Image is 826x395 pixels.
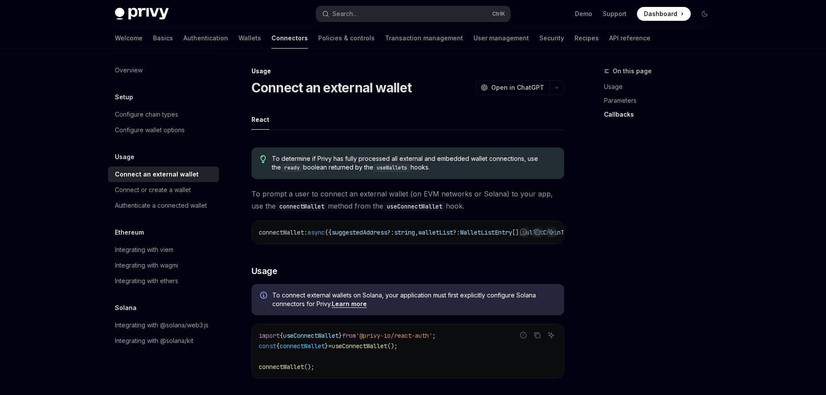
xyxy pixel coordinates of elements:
[259,332,280,340] span: import
[271,28,308,49] a: Connectors
[115,303,137,313] h5: Solana
[332,342,387,350] span: useConnectWallet
[183,28,228,49] a: Authentication
[259,342,276,350] span: const
[415,229,418,236] span: ,
[453,229,460,236] span: ?:
[115,28,143,49] a: Welcome
[307,229,325,236] span: async
[115,200,207,211] div: Authenticate a connected wallet
[698,7,712,21] button: Toggle dark mode
[604,108,718,121] a: Callbacks
[512,229,522,236] span: [],
[251,109,269,130] button: React
[545,226,557,238] button: Ask AI
[339,332,342,340] span: }
[272,154,555,172] span: To determine if Privy has fully processed all external and embedded wallet connections, use the b...
[115,65,143,75] div: Overview
[108,273,219,289] a: Integrating with ethers
[637,7,691,21] a: Dashboard
[108,242,219,258] a: Integrating with viem
[276,342,280,350] span: {
[518,330,529,341] button: Report incorrect code
[276,202,328,211] code: connectWallet
[115,8,169,20] img: dark logo
[280,342,325,350] span: connectWallet
[283,332,339,340] span: useConnectWallet
[491,83,544,92] span: Open in ChatGPT
[385,28,463,49] a: Transaction management
[325,342,328,350] span: }
[492,10,505,17] span: Ctrl K
[333,9,357,19] div: Search...
[115,185,191,195] div: Connect or create a wallet
[251,188,564,212] span: To prompt a user to connect an external wallet (on EVM networks or Solana) to your app, use the m...
[260,292,269,300] svg: Info
[108,122,219,138] a: Configure wallet options
[281,163,303,172] code: ready
[251,67,564,75] div: Usage
[108,107,219,122] a: Configure chain types
[418,229,453,236] span: walletList
[328,342,332,350] span: =
[532,226,543,238] button: Copy the contents from the code block
[609,28,650,49] a: API reference
[394,229,415,236] span: string
[115,125,185,135] div: Configure wallet options
[108,317,219,333] a: Integrating with @solana/web3.js
[539,28,564,49] a: Security
[603,10,627,18] a: Support
[251,80,412,95] h1: Connect an external wallet
[383,202,446,211] code: useConnectWallet
[115,92,133,102] h5: Setup
[115,227,144,238] h5: Ethereum
[387,342,398,350] span: ();
[373,163,411,172] code: useWallets
[115,152,134,162] h5: Usage
[115,336,193,346] div: Integrating with @solana/kit
[473,28,529,49] a: User management
[115,320,209,330] div: Integrating with @solana/web3.js
[280,332,283,340] span: {
[325,229,332,236] span: ({
[115,276,178,286] div: Integrating with ethers
[518,226,529,238] button: Report incorrect code
[332,229,387,236] span: suggestedAddress
[318,28,375,49] a: Policies & controls
[575,28,599,49] a: Recipes
[575,10,592,18] a: Demo
[387,229,394,236] span: ?:
[108,258,219,273] a: Integrating with wagmi
[108,166,219,182] a: Connect an external wallet
[644,10,677,18] span: Dashboard
[604,80,718,94] a: Usage
[115,260,178,271] div: Integrating with wagmi
[356,332,432,340] span: '@privy-io/react-auth'
[460,229,512,236] span: WalletListEntry
[532,330,543,341] button: Copy the contents from the code block
[475,80,549,95] button: Open in ChatGPT
[115,109,178,120] div: Configure chain types
[115,245,173,255] div: Integrating with viem
[604,94,718,108] a: Parameters
[259,229,304,236] span: connectWallet
[613,66,652,76] span: On this page
[545,330,557,341] button: Ask AI
[108,198,219,213] a: Authenticate a connected wallet
[238,28,261,49] a: Wallets
[432,332,436,340] span: ;
[108,62,219,78] a: Overview
[260,155,266,163] svg: Tip
[272,291,555,308] span: To connect external wallets on Solana, your application must first explicitly configure Solana co...
[108,333,219,349] a: Integrating with @solana/kit
[316,6,510,22] button: Open search
[251,265,278,277] span: Usage
[342,332,356,340] span: from
[115,169,199,180] div: Connect an external wallet
[332,300,367,308] a: Learn more
[108,182,219,198] a: Connect or create a wallet
[304,229,307,236] span: :
[153,28,173,49] a: Basics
